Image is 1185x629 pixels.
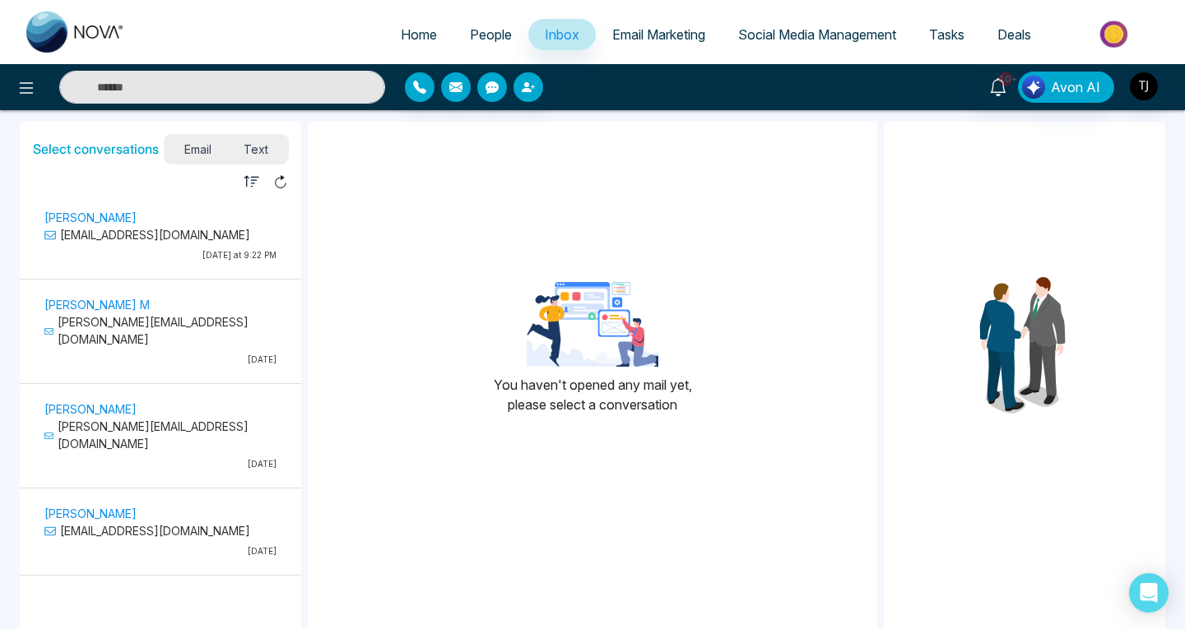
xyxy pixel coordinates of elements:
[612,26,705,43] span: Email Marketing
[997,26,1031,43] span: Deals
[596,19,722,50] a: Email Marketing
[1018,72,1114,103] button: Avon AI
[384,19,453,50] a: Home
[44,313,276,348] p: [PERSON_NAME][EMAIL_ADDRESS][DOMAIN_NAME]
[470,26,512,43] span: People
[44,354,276,366] p: [DATE]
[44,522,276,539] p: [EMAIL_ADDRESS][DOMAIN_NAME]
[44,400,276,418] p: [PERSON_NAME]
[528,19,596,50] a: Inbox
[1056,16,1175,53] img: Market-place.gif
[738,26,896,43] span: Social Media Management
[453,19,528,50] a: People
[168,138,228,160] span: Email
[545,26,579,43] span: Inbox
[929,26,964,43] span: Tasks
[913,19,981,50] a: Tasks
[44,296,276,313] p: [PERSON_NAME] M
[401,26,437,43] span: Home
[1129,573,1169,613] div: Open Intercom Messenger
[44,249,276,261] p: [DATE] at 9:22 PM
[44,505,276,522] p: [PERSON_NAME]
[44,458,276,470] p: [DATE]
[978,72,1018,100] a: 10+
[1130,72,1158,100] img: User Avatar
[1022,76,1045,99] img: Lead Flow
[228,138,286,160] span: Text
[26,12,125,53] img: Nova CRM Logo
[1051,77,1100,97] span: Avon AI
[722,19,913,50] a: Social Media Management
[44,545,276,557] p: [DATE]
[44,418,276,452] p: [PERSON_NAME][EMAIL_ADDRESS][DOMAIN_NAME]
[494,375,692,414] p: You haven't opened any mail yet, please select a conversation
[33,141,159,157] h5: Select conversations
[44,209,276,226] p: [PERSON_NAME]
[44,226,276,243] p: [EMAIL_ADDRESS][DOMAIN_NAME]
[998,72,1013,86] span: 10+
[981,19,1048,50] a: Deals
[527,282,658,367] img: landing-page-for-google-ads-3.png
